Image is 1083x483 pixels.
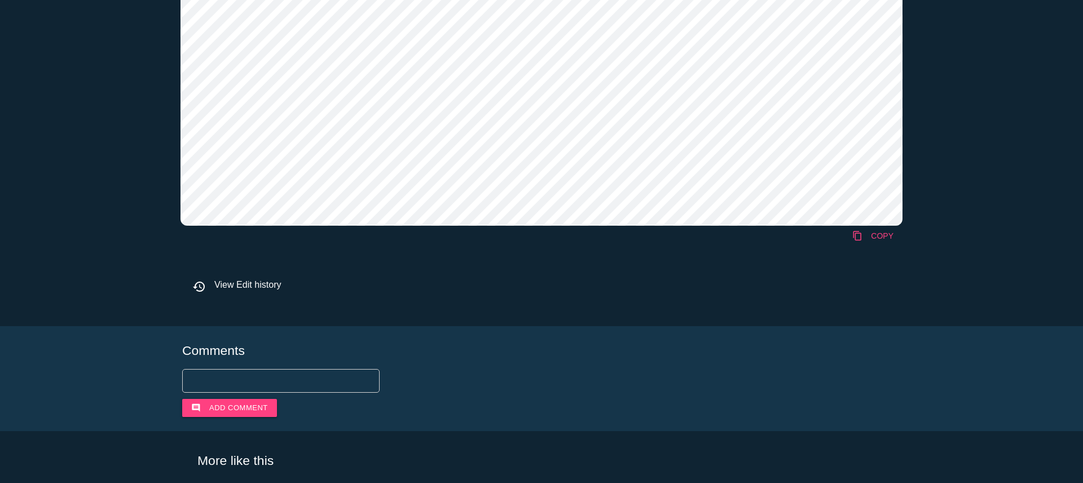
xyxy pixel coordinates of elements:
h5: More like this [180,454,902,468]
h5: Comments [182,344,901,358]
i: content_copy [852,226,862,246]
a: Copy to Clipboard [843,226,902,246]
button: commentAdd comment [182,399,277,417]
i: comment [191,399,201,417]
i: history [192,280,206,293]
h6: View Edit history [192,280,902,290]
